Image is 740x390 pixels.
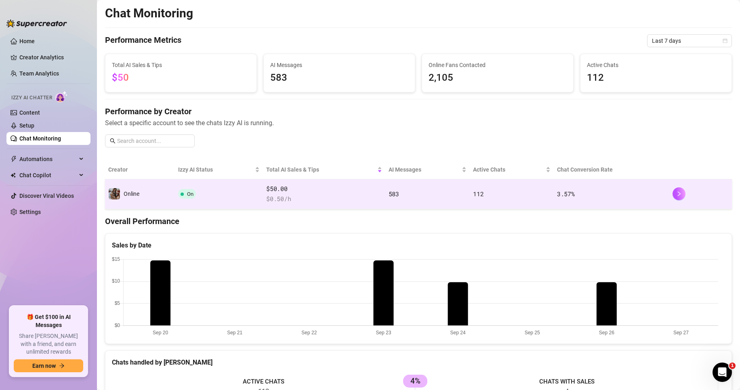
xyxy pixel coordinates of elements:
[652,35,727,47] span: Last 7 days
[19,51,84,64] a: Creator Analytics
[14,359,83,372] button: Earn nowarrow-right
[105,160,175,179] th: Creator
[11,94,52,102] span: Izzy AI Chatter
[270,70,408,86] span: 583
[587,61,725,69] span: Active Chats
[105,118,732,128] span: Select a specific account to see the chats Izzy AI is running.
[19,38,35,44] a: Home
[429,61,567,69] span: Online Fans Contacted
[389,190,399,198] span: 583
[110,138,116,144] span: search
[673,187,685,200] button: right
[266,165,375,174] span: Total AI Sales & Tips
[473,190,484,198] span: 112
[473,165,544,174] span: Active Chats
[105,6,193,21] h2: Chat Monitoring
[263,160,385,179] th: Total AI Sales & Tips
[676,191,682,197] span: right
[55,91,68,103] img: AI Chatter
[117,136,190,145] input: Search account...
[723,38,727,43] span: calendar
[557,190,575,198] span: 3.57 %
[385,160,470,179] th: AI Messages
[19,209,41,215] a: Settings
[124,191,139,197] span: Online
[11,172,16,178] img: Chat Copilot
[105,216,732,227] h4: Overall Performance
[112,240,725,250] div: Sales by Date
[19,169,77,182] span: Chat Copilot
[713,363,732,382] iframe: Intercom live chat
[19,109,40,116] a: Content
[112,72,129,83] span: $50
[554,160,669,179] th: Chat Conversion Rate
[19,153,77,166] span: Automations
[175,160,263,179] th: Izzy AI Status
[587,70,725,86] span: 112
[105,106,732,117] h4: Performance by Creator
[266,184,382,194] span: $50.00
[105,34,181,47] h4: Performance Metrics
[112,357,725,367] div: Chats handled by [PERSON_NAME]
[112,61,250,69] span: Total AI Sales & Tips
[389,165,460,174] span: AI Messages
[19,193,74,199] a: Discover Viral Videos
[11,156,17,162] span: thunderbolt
[187,191,193,197] span: On
[32,363,56,369] span: Earn now
[270,61,408,69] span: AI Messages
[6,19,67,27] img: logo-BBDzfeDw.svg
[19,122,34,129] a: Setup
[109,188,120,199] img: Online
[19,70,59,77] a: Team Analytics
[470,160,554,179] th: Active Chats
[14,313,83,329] span: 🎁 Get $100 in AI Messages
[429,70,567,86] span: 2,105
[14,332,83,356] span: Share [PERSON_NAME] with a friend, and earn unlimited rewards
[178,165,254,174] span: Izzy AI Status
[19,135,61,142] a: Chat Monitoring
[59,363,65,369] span: arrow-right
[729,363,736,369] span: 1
[266,194,382,204] span: $ 0.50 /h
